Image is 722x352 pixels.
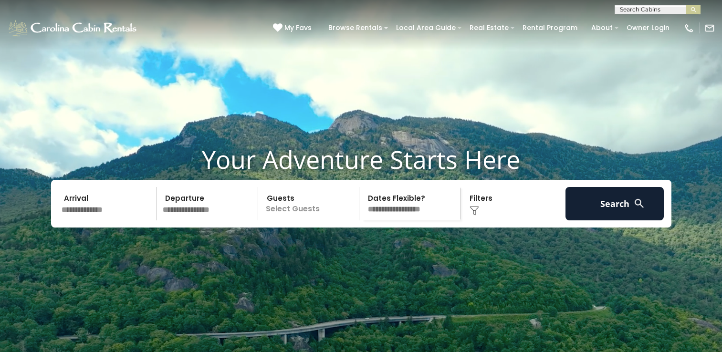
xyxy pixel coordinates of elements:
img: phone-regular-white.png [684,23,694,33]
a: My Favs [273,23,314,33]
a: Local Area Guide [391,21,460,35]
h1: Your Adventure Starts Here [7,145,715,174]
img: White-1-1-2.png [7,19,139,38]
p: Select Guests [261,187,359,220]
a: Owner Login [622,21,674,35]
a: Browse Rentals [324,21,387,35]
a: Real Estate [465,21,513,35]
img: mail-regular-white.png [704,23,715,33]
img: search-regular-white.png [633,197,645,209]
a: About [586,21,617,35]
span: My Favs [284,23,312,33]
a: Rental Program [518,21,582,35]
button: Search [565,187,664,220]
img: filter--v1.png [470,206,479,216]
